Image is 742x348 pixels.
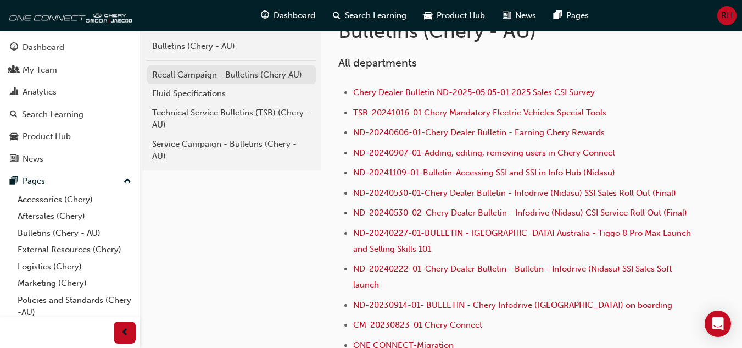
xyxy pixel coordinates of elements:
[23,175,45,187] div: Pages
[10,87,18,97] span: chart-icon
[13,191,136,208] a: Accessories (Chery)
[324,4,415,27] a: search-iconSearch Learning
[353,168,615,178] a: ND-20241109-01-Bulletin-Accessing SSI and SSI in Info Hub (Nidasu)
[4,104,136,125] a: Search Learning
[13,208,136,225] a: Aftersales (Chery)
[13,225,136,242] a: Bulletins (Chery - AU)
[23,130,71,143] div: Product Hub
[338,57,417,69] span: All departments
[23,153,43,165] div: News
[152,138,311,163] div: Service Campaign - Bulletins (Chery - AU)
[152,69,311,81] div: Recall Campaign - Bulletins (Chery AU)
[705,311,731,337] div: Open Intercom Messenger
[545,4,598,27] a: pages-iconPages
[124,174,131,189] span: up-icon
[274,9,315,22] span: Dashboard
[10,43,18,53] span: guage-icon
[4,35,136,171] button: DashboardMy TeamAnalyticsSearch LearningProduct HubNews
[353,300,672,310] a: ND-20230914-01- BULLETIN - Chery Infodrive ([GEOGRAPHIC_DATA]) on boarding
[554,9,562,23] span: pages-icon
[10,176,18,186] span: pages-icon
[5,4,132,26] img: oneconnect
[494,4,545,27] a: news-iconNews
[353,320,482,330] a: CM-20230823-01 Chery Connect
[353,208,687,218] a: ND-20240530-02-Chery Dealer Bulletin - Infodrive (Nidasu) CSI Service Roll Out (Final)
[353,128,605,137] a: ND-20240606-01-Chery Dealer Bulletin - Earning Chery Rewards
[338,19,659,43] h1: Bulletins (Chery - AU)
[437,9,485,22] span: Product Hub
[13,292,136,321] a: Policies and Standards (Chery -AU)
[4,171,136,191] button: Pages
[13,275,136,292] a: Marketing (Chery)
[353,264,674,290] a: ND-20240222-01-Chery Dealer Bulletin - Bulletin - Infodrive (Nidasu) SSI Sales Soft launch
[13,258,136,275] a: Logistics (Chery)
[10,110,18,120] span: search-icon
[147,65,316,85] a: Recall Campaign - Bulletins (Chery AU)
[147,84,316,103] a: Fluid Specifications
[353,108,606,118] a: TSB-20241016-01 Chery Mandatory Electric Vehicles Special Tools
[4,37,136,58] a: Dashboard
[4,126,136,147] a: Product Hub
[4,149,136,169] a: News
[147,103,316,135] a: Technical Service Bulletins (TSB) (Chery - AU)
[353,188,676,198] a: ND-20240530-01-Chery Dealer Bulletin - Infodrive (Nidasu) SSI Sales Roll Out (Final)
[252,4,324,27] a: guage-iconDashboard
[415,4,494,27] a: car-iconProduct Hub
[345,9,406,22] span: Search Learning
[23,41,64,54] div: Dashboard
[353,148,615,158] a: ND-20240907-01-Adding, editing, removing users in Chery Connect
[515,9,536,22] span: News
[353,87,595,97] a: Chery Dealer Bulletin ND-2025-05.05-01 2025 Sales CSI Survey
[152,40,311,53] div: Bulletins (Chery - AU)
[23,86,57,98] div: Analytics
[13,241,136,258] a: External Resources (Chery)
[147,135,316,166] a: Service Campaign - Bulletins (Chery - AU)
[152,107,311,131] div: Technical Service Bulletins (TSB) (Chery - AU)
[4,60,136,80] a: My Team
[121,326,129,340] span: prev-icon
[10,154,18,164] span: news-icon
[147,37,316,56] a: Bulletins (Chery - AU)
[353,228,693,254] a: ND-20240227-01-BULLETIN - [GEOGRAPHIC_DATA] Australia - Tiggo 8 Pro Max Launch and Selling Skills...
[503,9,511,23] span: news-icon
[152,87,311,100] div: Fluid Specifications
[10,65,18,75] span: people-icon
[23,64,57,76] div: My Team
[424,9,432,23] span: car-icon
[717,6,737,25] button: RH
[333,9,341,23] span: search-icon
[10,132,18,142] span: car-icon
[4,82,136,102] a: Analytics
[261,9,269,23] span: guage-icon
[566,9,589,22] span: Pages
[22,108,83,121] div: Search Learning
[721,9,733,22] span: RH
